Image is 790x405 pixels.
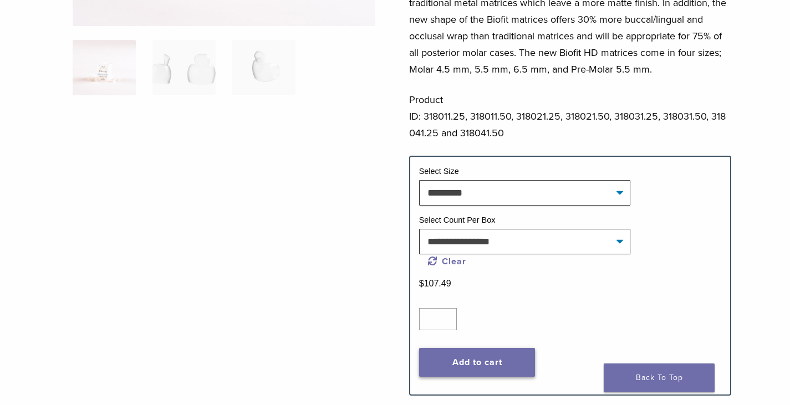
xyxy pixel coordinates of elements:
[419,348,536,377] button: Add to cart
[232,40,295,95] img: Biofit HD Series - Image 3
[604,363,715,392] a: Back To Top
[428,256,467,267] a: Clear
[73,40,136,95] img: Posterior-Biofit-HD-Series-Matrices-324x324.jpg
[419,167,459,176] label: Select Size
[419,216,496,224] label: Select Count Per Box
[419,279,424,288] span: $
[152,40,216,95] img: Biofit HD Series - Image 2
[409,91,731,141] p: Product ID: 318011.25, 318011.50, 318021.25, 318021.50, 318031.25, 318031.50, 318041.25 and 31804...
[419,279,451,288] bdi: 107.49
